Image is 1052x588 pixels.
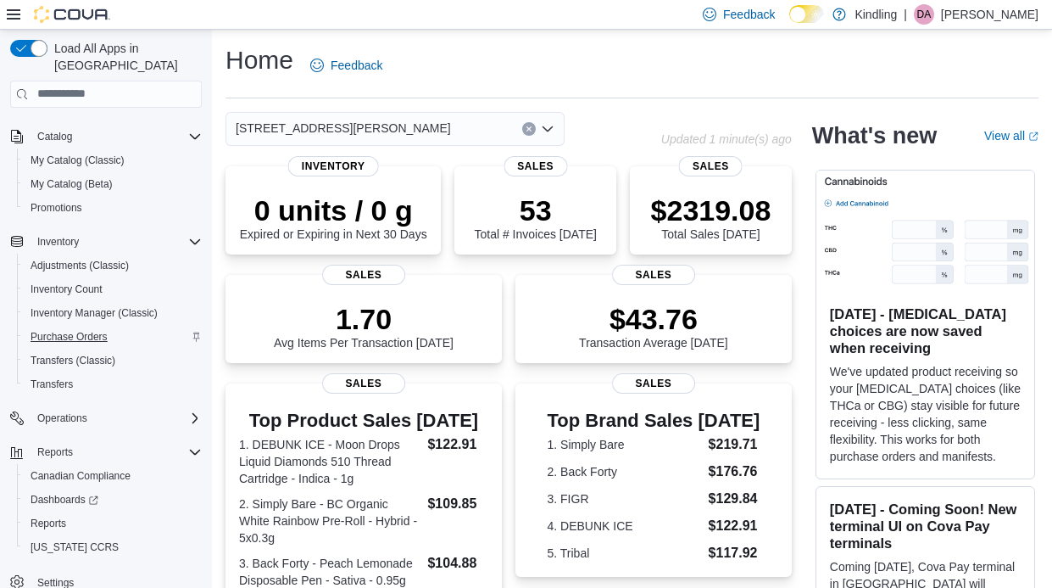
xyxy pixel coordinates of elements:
[24,255,136,276] a: Adjustments (Classic)
[31,177,113,191] span: My Catalog (Beta)
[984,129,1038,143] a: View allExternal link
[225,43,293,77] h1: Home
[917,4,932,25] span: DA
[24,350,202,371] span: Transfers (Classic)
[288,156,379,176] span: Inventory
[427,553,487,574] dd: $104.88
[239,411,488,431] h3: Top Product Sales [DATE]
[427,434,487,455] dd: $122.91
[37,412,87,425] span: Operations
[1028,132,1038,142] svg: External link
[24,303,202,323] span: Inventory Manager (Classic)
[331,57,382,74] span: Feedback
[24,374,202,395] span: Transfers
[31,126,202,147] span: Catalog
[31,232,86,252] button: Inventory
[17,301,209,325] button: Inventory Manager (Classic)
[37,130,72,143] span: Catalog
[274,302,454,350] div: Avg Items Per Transaction [DATE]
[239,436,420,487] dt: 1. DEBUNK ICE - Moon Drops Liquid Diamonds 510 Thread Cartridge - Indica - 1g
[31,201,82,215] span: Promotions
[830,501,1021,552] h3: [DATE] - Coming Soon! New terminal UI on Cova Pay terminals
[548,490,702,507] dt: 3. FIGR
[24,537,125,557] a: [US_STATE] CCRS
[830,363,1021,465] p: We've updated product receiving so your [MEDICAL_DATA] choices (like THCa or CBG) stay visible fo...
[31,442,80,462] button: Reports
[522,122,536,136] button: Clear input
[17,254,209,277] button: Adjustments (Classic)
[548,545,702,562] dt: 5. Tribal
[31,469,131,483] span: Canadian Compliance
[427,494,487,514] dd: $109.85
[830,305,1021,356] h3: [DATE] - [MEDICAL_DATA] choices are now saved when receiving
[17,196,209,220] button: Promotions
[31,378,73,391] span: Transfers
[709,489,760,509] dd: $129.84
[24,374,80,395] a: Transfers
[24,174,202,194] span: My Catalog (Beta)
[239,496,420,546] dt: 2. Simply Bare - BC Organic White Rainbow Pre-Roll - Hybrid - 5x0.3g
[17,325,209,349] button: Purchase Orders
[612,373,695,394] span: Sales
[24,513,73,534] a: Reports
[24,490,202,510] span: Dashboards
[31,408,94,428] button: Operations
[548,518,702,535] dt: 4. DEBUNK ICE
[651,193,771,241] div: Total Sales [DATE]
[31,306,158,320] span: Inventory Manager (Classic)
[548,463,702,480] dt: 2. Back Forty
[24,279,109,300] a: Inventory Count
[322,265,405,285] span: Sales
[322,373,405,394] span: Sales
[31,540,119,554] span: [US_STATE] CCRS
[31,408,202,428] span: Operations
[941,4,1038,25] p: [PERSON_NAME]
[709,434,760,455] dd: $219.71
[274,302,454,336] p: 1.70
[3,125,209,148] button: Catalog
[709,516,760,536] dd: $122.91
[548,411,760,431] h3: Top Brand Sales [DATE]
[24,255,202,276] span: Adjustments (Classic)
[31,493,98,507] span: Dashboards
[709,462,760,482] dd: $176.76
[661,132,792,146] p: Updated 1 minute(s) ago
[3,230,209,254] button: Inventory
[541,122,554,136] button: Open list of options
[3,440,209,464] button: Reports
[24,198,89,218] a: Promotions
[34,6,110,23] img: Cova
[474,193,596,227] p: 53
[240,193,427,241] div: Expired or Expiring in Next 30 Days
[651,193,771,227] p: $2319.08
[24,513,202,534] span: Reports
[904,4,907,25] p: |
[24,150,202,171] span: My Catalog (Classic)
[31,259,129,272] span: Adjustments (Classic)
[579,302,728,350] div: Transaction Average [DATE]
[24,327,114,347] a: Purchase Orders
[31,517,66,530] span: Reports
[17,277,209,301] button: Inventory Count
[17,349,209,372] button: Transfers (Classic)
[17,512,209,535] button: Reports
[17,535,209,559] button: [US_STATE] CCRS
[24,198,202,218] span: Promotions
[24,303,164,323] a: Inventory Manager (Classic)
[236,118,451,138] span: [STREET_ADDRESS][PERSON_NAME]
[789,5,825,23] input: Dark Mode
[31,283,103,296] span: Inventory Count
[24,490,105,510] a: Dashboards
[17,372,209,396] button: Transfers
[31,154,125,167] span: My Catalog (Classic)
[17,488,209,512] a: Dashboards
[37,235,79,249] span: Inventory
[24,537,202,557] span: Washington CCRS
[812,122,937,149] h2: What's new
[579,302,728,336] p: $43.76
[37,445,73,459] span: Reports
[47,40,202,74] span: Load All Apps in [GEOGRAPHIC_DATA]
[504,156,567,176] span: Sales
[723,6,775,23] span: Feedback
[3,406,209,430] button: Operations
